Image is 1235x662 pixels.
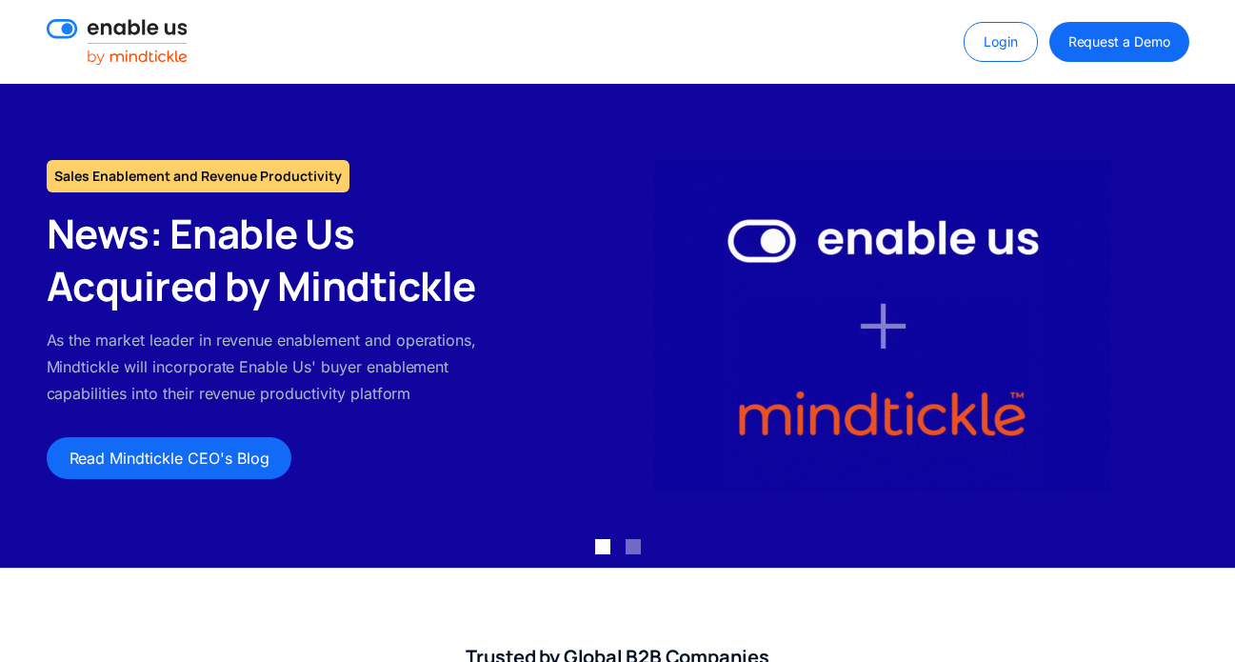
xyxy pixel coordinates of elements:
div: Show slide 1 of 2 [595,539,610,554]
a: Request a Demo [1049,22,1189,62]
h2: News: Enable Us Acquired by Mindtickle [47,208,501,311]
img: Enable Us by Mindtickle [654,160,1111,491]
div: Show slide 2 of 2 [626,539,641,554]
div: next slide [1159,84,1235,568]
h1: Sales Enablement and Revenue Productivity [47,160,349,192]
a: Login [964,22,1038,62]
p: As the market leader in revenue enablement and operations, Mindtickle will incorporate Enable Us'... [47,327,501,407]
a: Read Mindtickle CEO's Blog [47,437,292,479]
